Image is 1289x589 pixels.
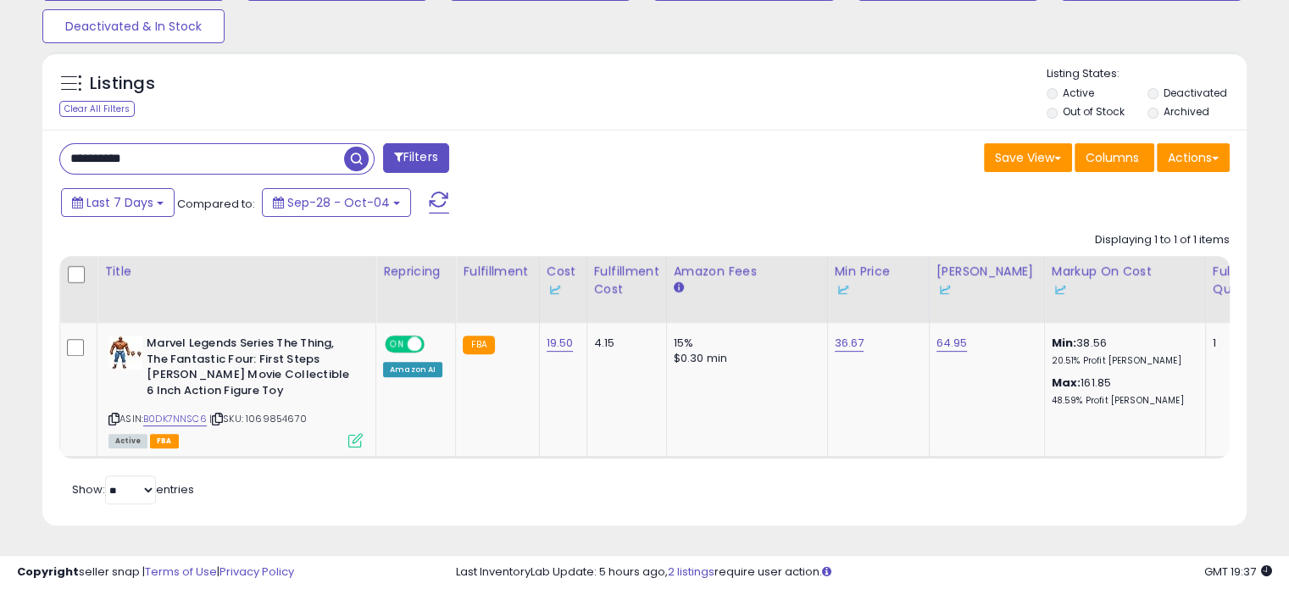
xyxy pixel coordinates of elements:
[668,564,714,580] a: 2 listings
[547,281,580,298] div: Some or all of the values in this column are provided from Inventory Lab.
[150,434,179,448] span: FBA
[386,337,408,352] span: ON
[835,263,922,298] div: Min Price
[209,412,307,425] span: | SKU: 1069854670
[1213,336,1265,351] div: 1
[1052,263,1198,298] div: Markup on Cost
[1052,395,1192,407] p: 48.59% Profit [PERSON_NAME]
[383,263,448,281] div: Repricing
[936,335,968,352] a: 64.95
[674,281,684,296] small: Amazon Fees.
[17,564,294,581] div: seller snap | |
[1052,375,1192,407] div: 161.85
[104,263,369,281] div: Title
[547,335,574,352] a: 19.50
[674,351,814,366] div: $0.30 min
[594,336,653,351] div: 4.15
[108,336,363,446] div: ASIN:
[1086,149,1139,166] span: Columns
[547,263,580,298] div: Cost
[1052,375,1081,391] b: Max:
[145,564,217,580] a: Terms of Use
[835,281,922,298] div: Some or all of the values in this column are provided from Inventory Lab.
[219,564,294,580] a: Privacy Policy
[422,337,449,352] span: OFF
[147,336,353,403] b: Marvel Legends Series The Thing, The Fantastic Four: First Steps [PERSON_NAME] Movie Collectible ...
[1052,336,1192,367] div: 38.56
[1213,263,1271,298] div: Fulfillable Quantity
[463,336,494,354] small: FBA
[177,196,255,212] span: Compared to:
[1063,104,1125,119] label: Out of Stock
[936,281,953,298] img: InventoryLab Logo
[17,564,79,580] strong: Copyright
[90,72,155,96] h5: Listings
[262,188,411,217] button: Sep-28 - Oct-04
[835,335,864,352] a: 36.67
[1044,256,1205,323] th: The percentage added to the cost of goods (COGS) that forms the calculator for Min & Max prices.
[143,412,207,426] a: B0DK7NNSC6
[59,101,135,117] div: Clear All Filters
[287,194,390,211] span: Sep-28 - Oct-04
[108,336,142,370] img: 41lDe4o85fL._SL40_.jpg
[674,336,814,351] div: 15%
[383,362,442,377] div: Amazon AI
[1047,66,1247,82] p: Listing States:
[674,263,820,281] div: Amazon Fees
[456,564,1272,581] div: Last InventoryLab Update: 5 hours ago, require user action.
[1163,86,1226,100] label: Deactivated
[1095,232,1230,248] div: Displaying 1 to 1 of 1 items
[835,281,852,298] img: InventoryLab Logo
[984,143,1072,172] button: Save View
[594,263,659,298] div: Fulfillment Cost
[1063,86,1094,100] label: Active
[72,481,194,497] span: Show: entries
[61,188,175,217] button: Last 7 Days
[108,434,147,448] span: All listings currently available for purchase on Amazon
[1163,104,1208,119] label: Archived
[1052,355,1192,367] p: 20.51% Profit [PERSON_NAME]
[86,194,153,211] span: Last 7 Days
[463,263,531,281] div: Fulfillment
[936,263,1037,298] div: [PERSON_NAME]
[42,9,225,43] button: Deactivated & In Stock
[547,281,564,298] img: InventoryLab Logo
[383,143,449,173] button: Filters
[1157,143,1230,172] button: Actions
[1075,143,1154,172] button: Columns
[936,281,1037,298] div: Some or all of the values in this column are provided from Inventory Lab.
[1052,281,1198,298] div: Some or all of the values in this column are provided from Inventory Lab.
[1052,335,1077,351] b: Min:
[1052,281,1069,298] img: InventoryLab Logo
[1204,564,1272,580] span: 2025-10-12 19:37 GMT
